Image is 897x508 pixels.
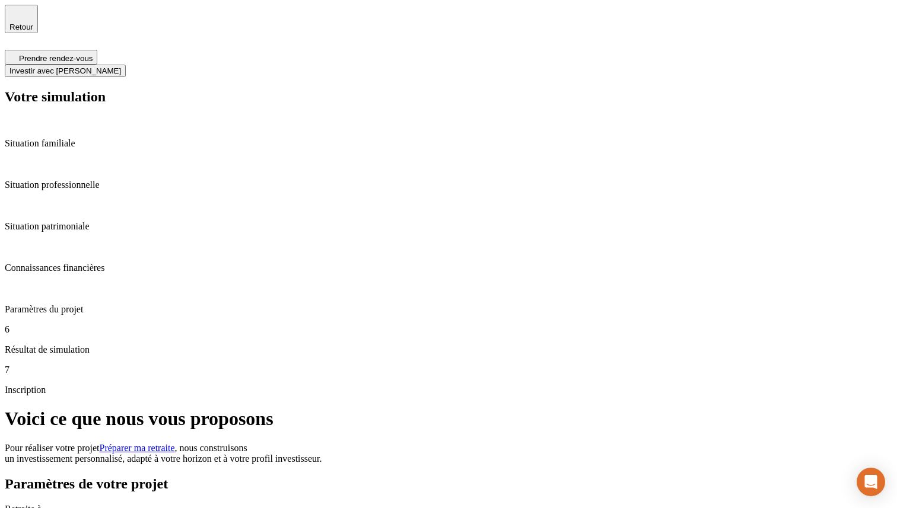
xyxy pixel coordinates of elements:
[5,476,892,492] h2: Paramètres de votre projet
[5,344,892,355] p: Résultat de simulation
[5,89,892,105] h2: Votre simulation
[175,443,247,453] span: , nous construisons
[100,443,175,453] a: Préparer ma retraite
[5,453,322,464] span: un investissement personnalisé, adapté à votre horizon et à votre profil investisseur.
[5,408,892,430] h1: Voici ce que nous vous proposons
[9,66,121,75] span: Investir avec [PERSON_NAME]
[5,443,100,453] span: Pour réaliser votre projet
[5,324,892,335] p: 6
[5,365,892,375] p: 7
[5,180,892,190] p: Situation professionnelle
[5,385,892,395] p: Inscription
[857,468,885,496] div: Open Intercom Messenger
[5,304,892,315] p: Paramètres du projet
[5,65,126,77] button: Investir avec [PERSON_NAME]
[5,263,892,273] p: Connaissances financières
[9,23,33,31] span: Retour
[19,54,93,63] span: Prendre rendez-vous
[5,5,38,33] button: Retour
[5,138,892,149] p: Situation familiale
[5,50,97,65] button: Prendre rendez-vous
[5,221,892,232] p: Situation patrimoniale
